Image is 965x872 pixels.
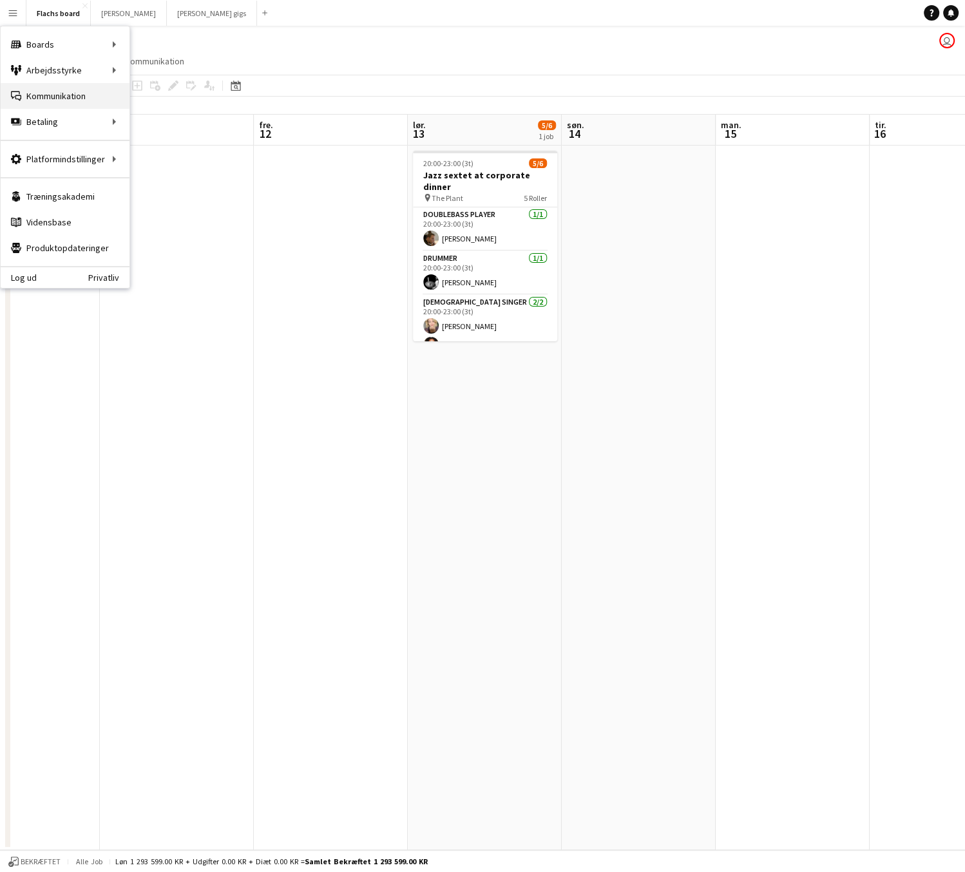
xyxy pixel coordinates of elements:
span: man. [721,119,741,131]
a: Privatliv [88,272,129,283]
a: Kommunikation [120,53,189,70]
a: Træningsakademi [1,184,129,209]
span: 12 [257,126,273,141]
span: 20:00-23:00 (3t) [423,158,473,168]
div: 1 job [539,131,555,141]
app-card-role: [DEMOGRAPHIC_DATA] Singer2/220:00-23:00 (3t)[PERSON_NAME][PERSON_NAME] [413,295,557,357]
div: Arbejdsstyrke [1,57,129,83]
button: [PERSON_NAME] gigs [167,1,257,26]
button: Bekræftet [6,855,62,869]
div: Boards [1,32,129,57]
span: lør. [413,119,426,131]
button: Flachs board [26,1,91,26]
div: Platformindstillinger [1,146,129,172]
span: søn. [567,119,584,131]
span: 5/6 [538,120,556,130]
div: Betaling [1,109,129,135]
span: fre. [259,119,273,131]
button: [PERSON_NAME] [91,1,167,26]
a: Log ud [1,272,37,283]
span: Bekræftet [21,857,61,866]
span: 16 [873,126,886,141]
span: 13 [411,126,426,141]
span: Alle job [73,857,104,866]
app-user-avatar: Frederik Flach [939,33,955,48]
a: Kommunikation [1,83,129,109]
span: tir. [875,119,886,131]
app-job-card: 20:00-23:00 (3t)5/6Jazz sextet at corporate dinner The Plant5 RollerDoublebass Player1/120:00-23:... [413,151,557,341]
span: Kommunikation [125,55,184,67]
span: 14 [565,126,584,141]
app-card-role: Doublebass Player1/120:00-23:00 (3t)[PERSON_NAME] [413,207,557,251]
span: The Plant [432,193,463,203]
div: Løn 1 293 599.00 KR + Udgifter 0.00 KR + Diæt 0.00 KR = [115,857,428,866]
app-card-role: Drummer1/120:00-23:00 (3t)[PERSON_NAME] [413,251,557,295]
a: Produktopdateringer [1,235,129,261]
span: 15 [719,126,741,141]
span: Samlet bekræftet 1 293 599.00 KR [305,857,428,866]
h3: Jazz sextet at corporate dinner [413,169,557,193]
span: 5/6 [529,158,547,168]
a: Vidensbase [1,209,129,235]
span: 5 Roller [524,193,547,203]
